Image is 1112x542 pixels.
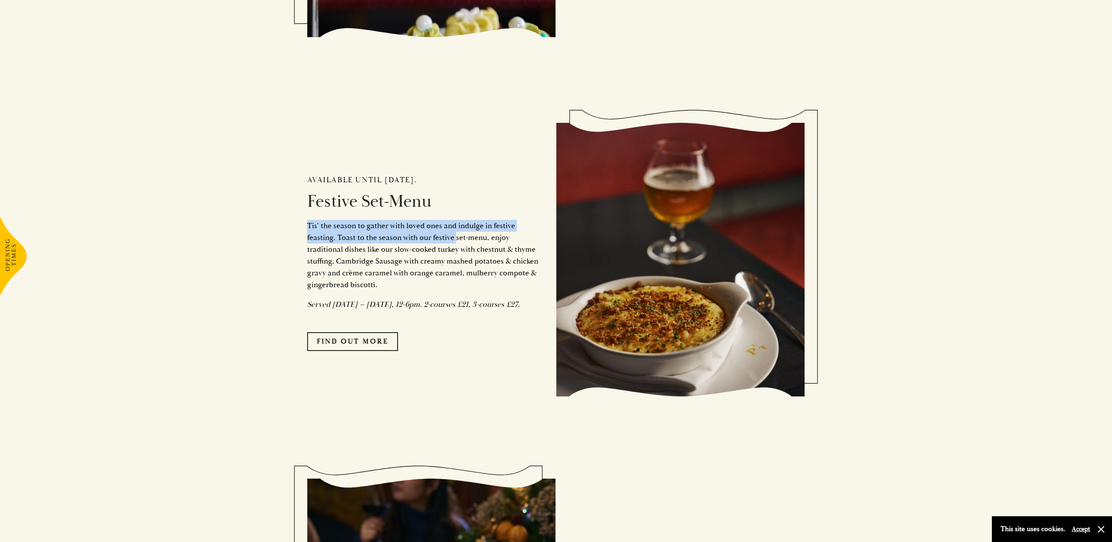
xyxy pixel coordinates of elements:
[307,332,398,351] a: FIND OUT MORE
[307,220,543,291] p: Tis’ the season to gather with loved ones and indulge in festive feasting. Toast to the season wi...
[307,191,543,212] h2: Festive Set-Menu
[307,175,543,185] h2: Available until [DATE].
[1097,525,1105,534] button: Close and accept
[307,299,520,309] em: Served [DATE] – [DATE], 12-6pm. 2-courses £21, 3-courses £27.
[1001,523,1065,535] p: This site uses cookies.
[1072,525,1090,533] button: Accept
